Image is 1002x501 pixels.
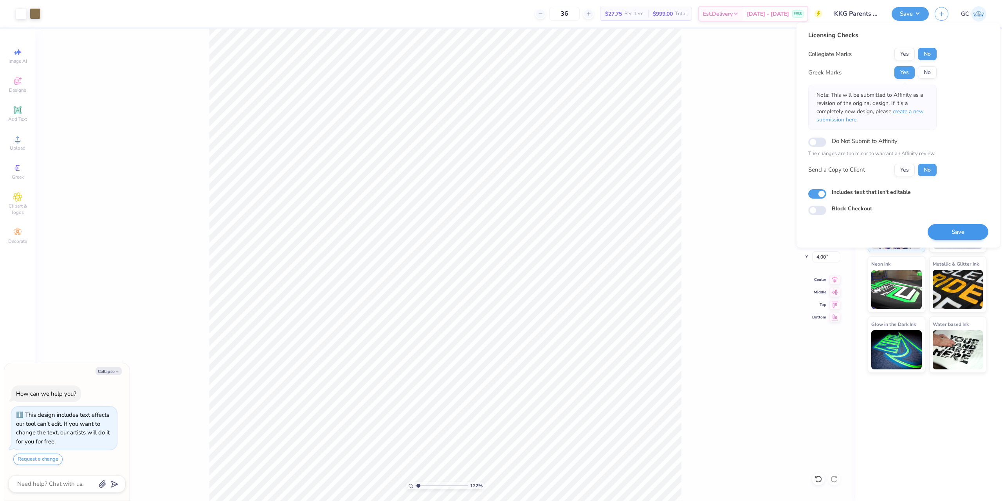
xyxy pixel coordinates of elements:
[928,224,988,240] button: Save
[808,165,865,174] div: Send a Copy to Client
[812,289,826,295] span: Middle
[794,11,802,16] span: FREE
[13,454,63,465] button: Request a change
[605,10,622,18] span: $27.75
[933,270,983,309] img: Metallic & Glitter Ink
[812,302,826,307] span: Top
[871,260,890,268] span: Neon Ink
[894,164,915,176] button: Yes
[871,270,922,309] img: Neon Ink
[16,390,76,398] div: How can we help you?
[871,330,922,369] img: Glow in the Dark Ink
[832,204,872,213] label: Block Checkout
[933,320,969,328] span: Water based Ink
[8,238,27,244] span: Decorate
[918,66,937,79] button: No
[816,91,928,124] p: Note: This will be submitted to Affinity as a revision of the original design. If it's a complete...
[808,150,937,158] p: The changes are too minor to warrant an Affinity review.
[961,6,986,22] a: GC
[871,320,916,328] span: Glow in the Dark Ink
[9,58,27,64] span: Image AI
[832,188,911,196] label: Includes text that isn't editable
[808,68,842,77] div: Greek Marks
[16,411,110,445] div: This design includes text effects our tool can't edit. If you want to change the text, our artist...
[808,31,937,40] div: Licensing Checks
[624,10,643,18] span: Per Item
[8,116,27,122] span: Add Text
[832,136,897,146] label: Do Not Submit to Affinity
[918,164,937,176] button: No
[961,9,969,18] span: GC
[933,260,979,268] span: Metallic & Glitter Ink
[703,10,733,18] span: Est. Delivery
[933,330,983,369] img: Water based Ink
[971,6,986,22] img: Gerard Christopher Trorres
[653,10,673,18] span: $999.00
[4,203,31,215] span: Clipart & logos
[812,315,826,320] span: Bottom
[9,87,26,93] span: Designs
[747,10,789,18] span: [DATE] - [DATE]
[10,145,25,151] span: Upload
[808,50,852,59] div: Collegiate Marks
[812,277,826,282] span: Center
[12,174,24,180] span: Greek
[894,48,915,60] button: Yes
[549,7,580,21] input: – –
[96,367,122,375] button: Collapse
[470,482,483,489] span: 122 %
[894,66,915,79] button: Yes
[892,7,929,21] button: Save
[828,6,886,22] input: Untitled Design
[918,48,937,60] button: No
[675,10,687,18] span: Total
